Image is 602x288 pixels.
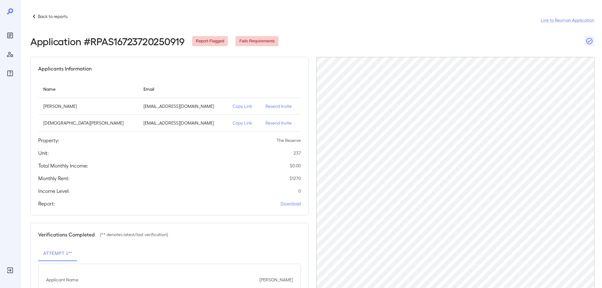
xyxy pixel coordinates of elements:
[43,120,133,126] p: [DEMOGRAPHIC_DATA][PERSON_NAME]
[5,49,15,59] div: Manage Users
[265,103,295,109] p: Resend Invite
[38,162,88,169] h5: Total Monthly Income:
[38,175,70,182] h5: Monthly Rent:
[143,120,222,126] p: [EMAIL_ADDRESS][DOMAIN_NAME]
[38,187,70,195] h5: Income Level:
[38,200,55,207] h5: Report:
[38,137,59,144] h5: Property:
[5,30,15,40] div: Reports
[584,36,594,46] button: Close Report
[233,103,255,109] p: Copy Link
[46,277,78,283] p: Applicant Name
[281,200,301,207] a: Download
[541,17,594,23] a: Link to Resman Application
[100,231,168,238] p: (** denotes latest/last verification)
[38,231,95,238] h5: Verifications Completed
[192,38,228,44] span: Report Flagged
[38,80,138,98] th: Name
[277,137,301,144] p: The Reserve
[38,246,77,261] button: Attempt 1**
[289,175,301,181] p: $ 1270
[235,38,278,44] span: Fails Requirements
[30,35,185,47] h2: Application # RPAS16723720250919
[43,103,133,109] p: [PERSON_NAME]
[138,80,228,98] th: Email
[259,277,293,283] p: [PERSON_NAME]
[5,265,15,275] div: Log Out
[265,120,295,126] p: Resend Invite
[298,188,301,194] p: 0
[38,149,49,157] h5: Unit:
[294,150,301,156] p: 237
[290,162,301,169] p: $ 0.00
[38,65,92,72] h5: Applicants Information
[143,103,222,109] p: [EMAIL_ADDRESS][DOMAIN_NAME]
[5,68,15,78] div: FAQ
[233,120,255,126] p: Copy Link
[38,80,301,132] table: simple table
[38,13,68,20] p: Back to reports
